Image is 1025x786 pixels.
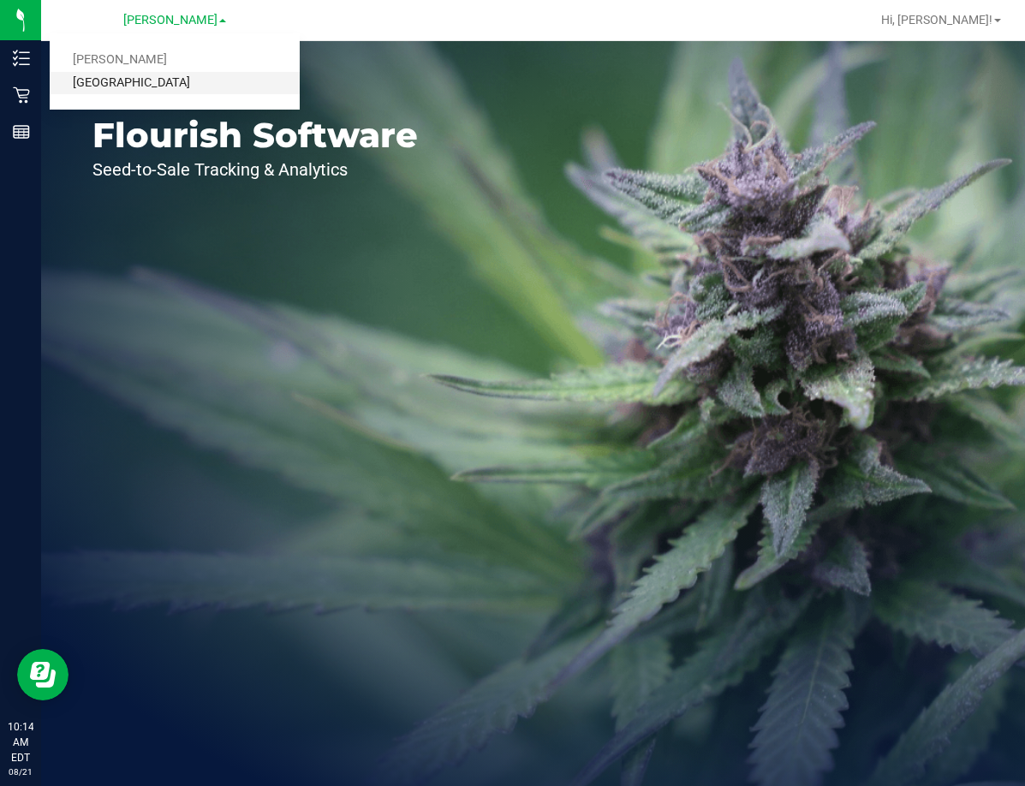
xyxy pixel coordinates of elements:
[13,50,30,67] inline-svg: Inventory
[8,765,33,778] p: 08/21
[92,161,418,178] p: Seed-to-Sale Tracking & Analytics
[92,118,418,152] p: Flourish Software
[13,123,30,140] inline-svg: Reports
[17,649,69,700] iframe: Resource center
[881,13,992,27] span: Hi, [PERSON_NAME]!
[13,86,30,104] inline-svg: Retail
[8,719,33,765] p: 10:14 AM EDT
[50,49,300,72] a: [PERSON_NAME]
[50,72,300,95] a: [GEOGRAPHIC_DATA]
[123,13,218,27] span: [PERSON_NAME]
